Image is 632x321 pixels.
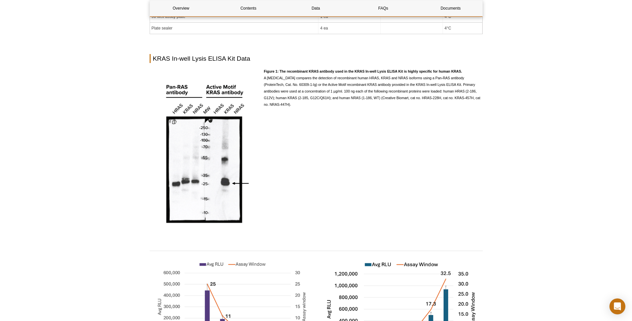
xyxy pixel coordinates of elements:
strong: Figure 1: The recombinant KRAS antibody used in the KRAS In-well Lysis ELISA Kit is highly specif... [264,69,462,73]
td: 4 ea [318,23,381,34]
a: Overview [150,0,212,16]
a: Data [285,0,347,16]
a: FAQs [352,0,414,16]
h2: KRAS In-well Lysis ELISA Kit Data [150,54,483,63]
img: KRAS western blot [150,68,259,237]
div: Open Intercom Messenger [609,298,625,314]
a: Documents [419,0,482,16]
td: Plate sealer [150,23,319,34]
td: 4°C [443,23,482,34]
a: Contents [217,0,280,16]
span: A [MEDICAL_DATA] compares the detection of recombinant human HRAS, KRAS and NRAS isoforms using a... [264,69,480,106]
